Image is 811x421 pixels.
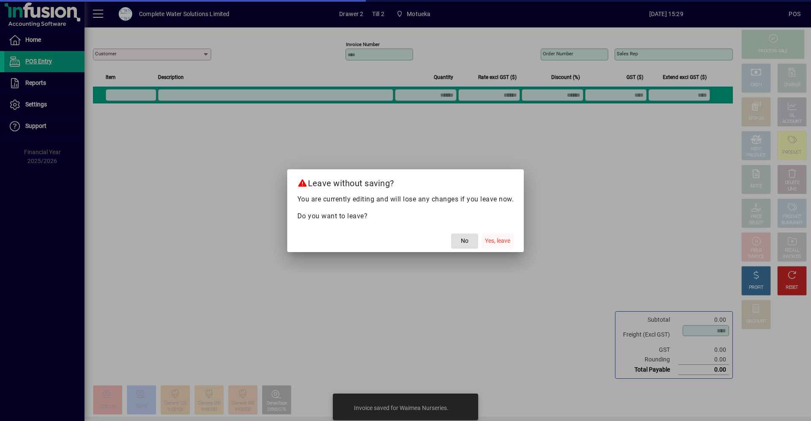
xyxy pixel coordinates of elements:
span: No [461,236,468,245]
p: You are currently editing and will lose any changes if you leave now. [297,194,514,204]
span: Yes, leave [485,236,510,245]
button: Yes, leave [482,234,514,249]
p: Do you want to leave? [297,211,514,221]
button: No [451,234,478,249]
h2: Leave without saving? [287,169,524,194]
